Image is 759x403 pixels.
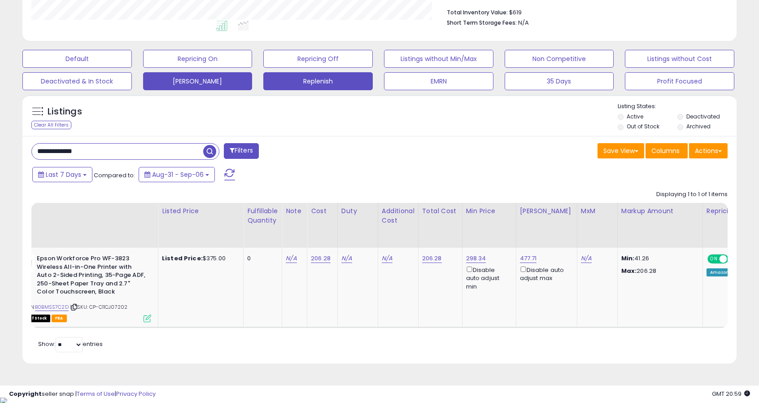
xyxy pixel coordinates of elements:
[286,254,297,263] a: N/A
[32,167,92,182] button: Last 7 Days
[162,254,203,263] b: Listed Price:
[263,72,373,90] button: Replenish
[621,206,699,216] div: Markup Amount
[311,254,331,263] a: 206.28
[621,254,696,263] p: 41.26
[35,303,69,311] a: B0BMSS7C2D
[686,123,711,130] label: Archived
[447,6,721,17] li: $619
[651,146,680,155] span: Columns
[520,206,573,216] div: [PERSON_NAME]
[689,143,728,158] button: Actions
[152,170,204,179] span: Aug-31 - Sep-06
[162,206,240,216] div: Listed Price
[518,18,529,27] span: N/A
[382,254,393,263] a: N/A
[422,206,458,216] div: Total Cost
[37,254,146,298] b: Epson Workforce Pro WF-3823 Wireless All-in-One Printer with Auto 2-Sided Printing, 35-Page ADF, ...
[707,268,738,276] div: Amazon AI
[581,254,592,263] a: N/A
[341,254,352,263] a: N/A
[627,113,643,120] label: Active
[162,254,236,263] div: $375.00
[31,121,71,129] div: Clear All Filters
[466,265,509,291] div: Disable auto adjust min
[143,72,253,90] button: [PERSON_NAME]
[9,390,42,398] strong: Copyright
[520,254,537,263] a: 477.71
[621,267,637,275] strong: Max:
[422,254,442,263] a: 206.28
[382,206,414,225] div: Additional Cost
[337,203,378,248] th: CSV column name: cust_attr_1_Duty
[52,315,67,322] span: FBA
[625,72,734,90] button: Profit Focused
[94,171,135,180] span: Compared to:
[708,255,720,263] span: ON
[707,206,741,216] div: Repricing
[505,72,614,90] button: 35 Days
[686,113,720,120] label: Deactivated
[418,203,462,248] th: CSV column name: cust_attr_3_Total Cost
[143,50,253,68] button: Repricing On
[384,50,493,68] button: Listings without Min/Max
[520,265,570,282] div: Disable auto adjust max
[466,206,512,216] div: Min Price
[263,50,373,68] button: Repricing Off
[48,105,82,118] h5: Listings
[286,206,303,216] div: Note
[621,267,696,275] p: 206.28
[22,50,132,68] button: Default
[466,254,486,263] a: 298.34
[22,72,132,90] button: Deactivated & In Stock
[9,390,156,399] div: seller snap | |
[598,143,644,158] button: Save View
[70,303,127,311] span: | SKU: CP-C11CJ07202
[247,254,275,263] div: 0
[447,9,508,16] b: Total Inventory Value:
[116,390,156,398] a: Privacy Policy
[224,143,259,159] button: Filters
[247,206,278,225] div: Fulfillable Quantity
[139,167,215,182] button: Aug-31 - Sep-06
[625,50,734,68] button: Listings without Cost
[311,206,334,216] div: Cost
[505,50,614,68] button: Non Competitive
[577,203,617,248] th: CSV column name: cust_attr_4_MxM
[618,102,736,111] p: Listing States:
[447,19,517,26] b: Short Term Storage Fees:
[38,340,103,348] span: Show: entries
[46,170,81,179] span: Last 7 Days
[14,206,154,216] div: Title
[656,190,728,199] div: Displaying 1 to 1 of 1 items
[727,255,741,263] span: OFF
[581,206,614,216] div: MxM
[77,390,115,398] a: Terms of Use
[627,123,659,130] label: Out of Stock
[341,206,374,216] div: Duty
[646,143,688,158] button: Columns
[712,390,750,398] span: 2025-09-14 20:59 GMT
[621,254,635,263] strong: Min:
[17,315,50,322] span: All listings that are currently out of stock and unavailable for purchase on Amazon
[384,72,493,90] button: EMRN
